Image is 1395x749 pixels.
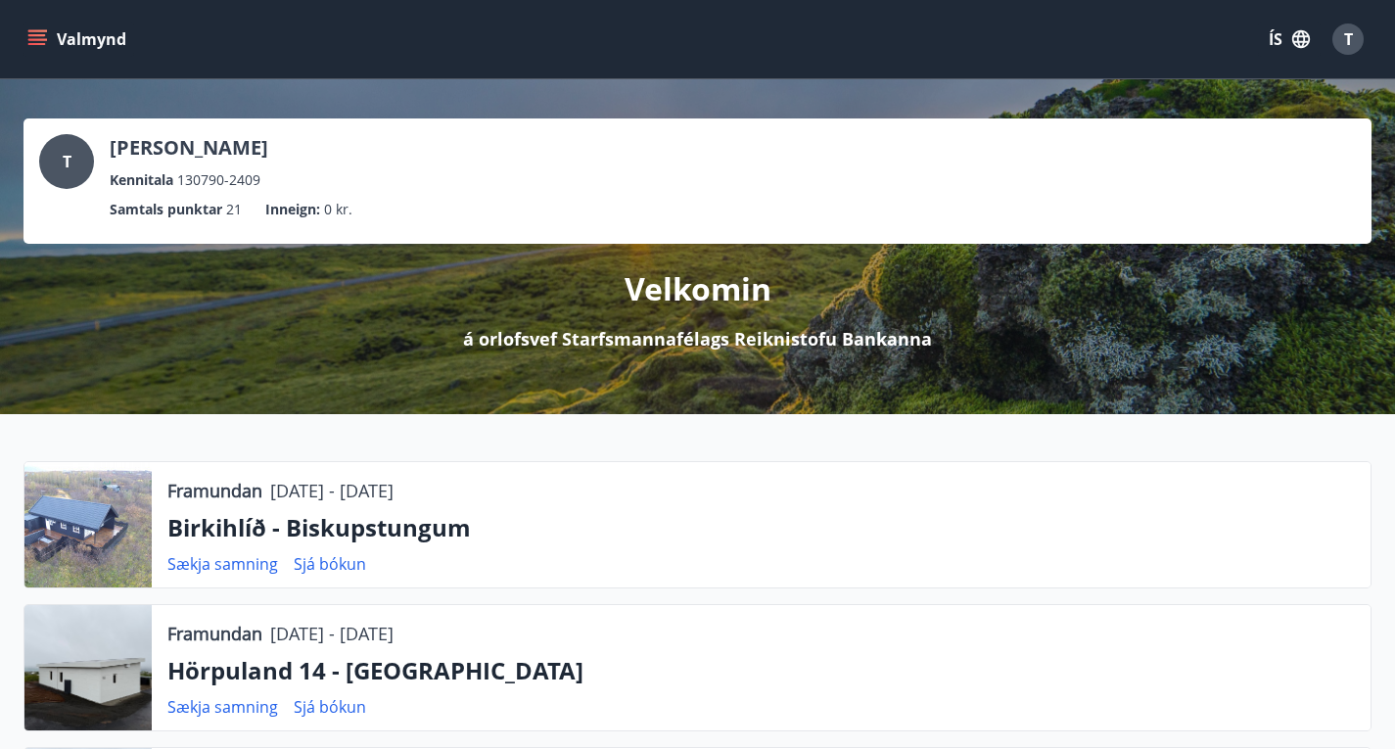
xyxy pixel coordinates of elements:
[270,621,394,646] p: [DATE] - [DATE]
[110,199,222,220] p: Samtals punktar
[270,478,394,503] p: [DATE] - [DATE]
[294,696,366,718] a: Sjá bókun
[625,267,771,310] p: Velkomin
[167,696,278,718] a: Sækja samning
[294,553,366,575] a: Sjá bókun
[226,199,242,220] span: 21
[1344,28,1353,50] span: T
[177,169,260,191] span: 130790-2409
[167,511,1355,544] p: Birkihlíð - Biskupstungum
[265,199,320,220] p: Inneign :
[110,169,173,191] p: Kennitala
[1325,16,1372,63] button: T
[167,654,1355,687] p: Hörpuland 14 - [GEOGRAPHIC_DATA]
[463,326,932,351] p: á orlofsvef Starfsmannafélags Reiknistofu Bankanna
[167,553,278,575] a: Sækja samning
[167,621,262,646] p: Framundan
[23,22,134,57] button: menu
[1258,22,1321,57] button: ÍS
[324,199,352,220] span: 0 kr.
[110,134,268,162] p: [PERSON_NAME]
[167,478,262,503] p: Framundan
[63,151,71,172] span: T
